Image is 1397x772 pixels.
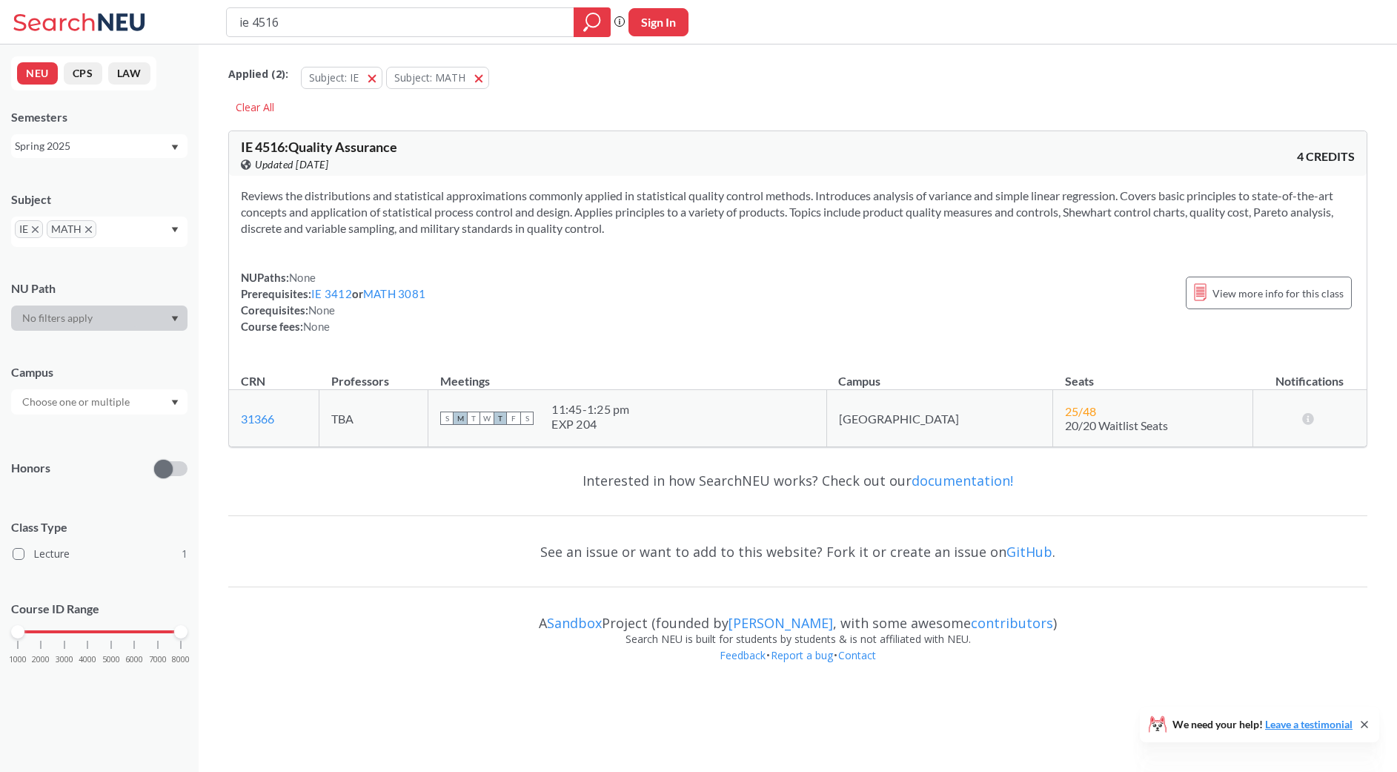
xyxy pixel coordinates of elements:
span: We need your help! [1172,719,1353,730]
a: [PERSON_NAME] [729,614,833,632]
span: 5000 [102,656,120,664]
svg: Dropdown arrow [171,316,179,322]
div: See an issue or want to add to this website? Fork it or create an issue on . [228,530,1367,573]
span: 3000 [56,656,73,664]
button: Subject: MATH [386,67,489,89]
th: Seats [1053,358,1253,390]
label: Lecture [13,544,188,564]
a: Sandbox [547,614,602,632]
svg: magnifying glass [583,12,601,33]
a: Leave a testimonial [1265,718,1353,730]
div: IEX to remove pillMATHX to remove pillDropdown arrow [11,217,188,247]
div: magnifying glass [574,7,611,37]
span: 25 / 48 [1065,404,1096,418]
td: [GEOGRAPHIC_DATA] [826,390,1053,447]
span: Subject: IE [309,70,359,85]
p: Course ID Range [11,601,188,618]
svg: Dropdown arrow [171,400,179,406]
span: T [467,412,480,425]
span: 20/20 Waitlist Seats [1065,418,1168,432]
svg: Dropdown arrow [171,227,179,233]
button: CPS [64,62,102,85]
a: documentation! [912,472,1013,489]
span: Updated [DATE] [255,156,328,173]
span: MATHX to remove pill [47,220,96,238]
span: 1 [182,546,188,562]
a: Report a bug [770,648,834,662]
span: T [494,412,507,425]
div: Search NEU is built for students by students & is not affiliated with NEU. [228,631,1367,647]
span: 4000 [79,656,96,664]
span: M [454,412,467,425]
input: Choose one or multiple [15,393,139,411]
div: Spring 2025 [15,138,170,154]
span: Class Type [11,519,188,535]
div: Subject [11,191,188,208]
span: None [303,320,330,333]
div: NU Path [11,280,188,297]
span: F [507,412,520,425]
span: W [480,412,494,425]
th: Meetings [428,358,826,390]
div: A Project (founded by , with some awesome ) [228,601,1367,631]
a: contributors [971,614,1053,632]
button: Sign In [628,8,688,36]
div: Clear All [228,96,282,119]
a: Feedback [719,648,766,662]
span: Subject: MATH [394,70,465,85]
div: Interested in how SearchNEU works? Check out our [228,459,1367,502]
span: Applied ( 2 ): [228,66,288,82]
span: S [520,412,534,425]
div: Dropdown arrow [11,389,188,415]
div: Spring 2025Dropdown arrow [11,134,188,158]
div: Campus [11,364,188,380]
a: MATH 3081 [363,287,425,300]
div: Semesters [11,109,188,125]
span: 7000 [149,656,167,664]
span: View more info for this class [1212,284,1344,303]
span: 6000 [125,656,143,664]
span: None [308,303,335,317]
div: • • [228,647,1367,686]
svg: X to remove pill [32,226,39,233]
span: IEX to remove pill [15,220,43,238]
div: CRN [241,373,265,389]
span: 1000 [9,656,27,664]
a: IE 3412 [311,287,352,300]
a: GitHub [1006,543,1052,561]
p: Honors [11,460,50,477]
span: 8000 [172,656,190,664]
span: IE 4516 : Quality Assurance [241,139,397,155]
div: EXP 204 [551,417,629,432]
td: TBA [319,390,428,447]
button: LAW [108,62,150,85]
section: Reviews the distributions and statistical approximations commonly applied in statistical quality ... [241,188,1355,237]
th: Notifications [1253,358,1367,390]
a: 31366 [241,412,274,426]
svg: X to remove pill [85,226,92,233]
span: 4 CREDITS [1297,148,1355,165]
div: 11:45 - 1:25 pm [551,402,629,417]
button: Subject: IE [301,67,382,89]
span: 2000 [32,656,50,664]
span: S [440,412,454,425]
th: Professors [319,358,428,390]
div: NUPaths: Prerequisites: or Corequisites: Course fees: [241,269,425,334]
button: NEU [17,62,58,85]
div: Dropdown arrow [11,306,188,331]
svg: Dropdown arrow [171,145,179,151]
span: None [289,271,316,284]
th: Campus [826,358,1053,390]
input: Class, professor, course number, "phrase" [238,10,563,35]
a: Contact [837,648,877,662]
